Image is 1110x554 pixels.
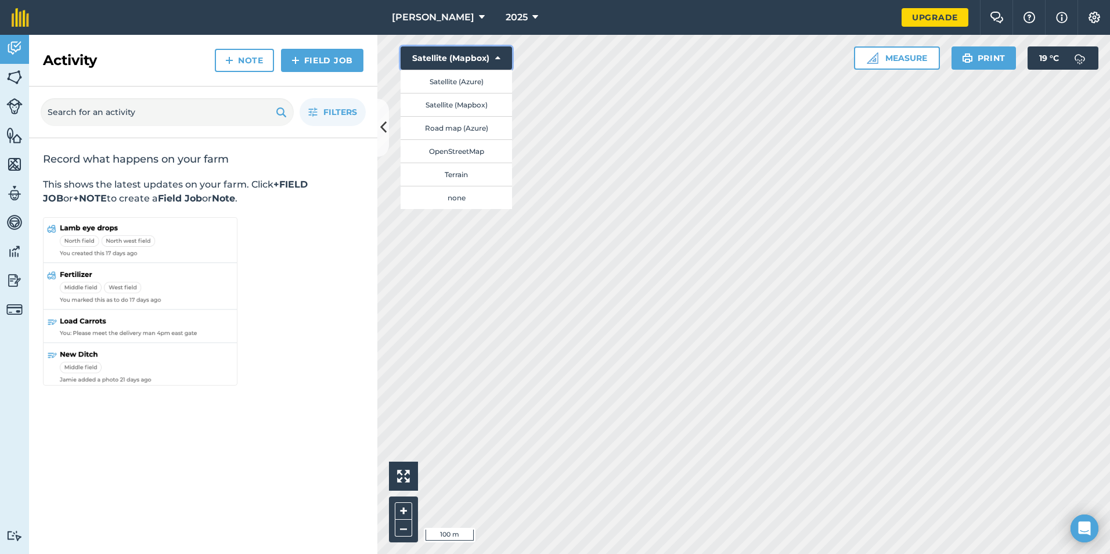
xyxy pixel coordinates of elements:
[962,51,973,65] img: svg+xml;base64,PHN2ZyB4bWxucz0iaHR0cDovL3d3dy53My5vcmcvMjAwMC9zdmciIHdpZHRoPSIxOSIgaGVpZ2h0PSIyNC...
[12,8,29,27] img: fieldmargin Logo
[43,178,363,206] p: This shows the latest updates on your farm. Click or to create a or .
[6,69,23,86] img: svg+xml;base64,PHN2ZyB4bWxucz0iaHR0cDovL3d3dy53My5vcmcvMjAwMC9zdmciIHdpZHRoPSI1NiIgaGVpZ2h0PSI2MC...
[506,10,528,24] span: 2025
[6,185,23,202] img: svg+xml;base64,PD94bWwgdmVyc2lvbj0iMS4wIiBlbmNvZGluZz0idXRmLTgiPz4KPCEtLSBHZW5lcmF0b3I6IEFkb2JlIE...
[281,49,363,72] a: Field Job
[225,53,233,67] img: svg+xml;base64,PHN2ZyB4bWxucz0iaHR0cDovL3d3dy53My5vcmcvMjAwMC9zdmciIHdpZHRoPSIxNCIgaGVpZ2h0PSIyNC...
[395,502,412,520] button: +
[401,163,512,186] button: Terrain
[43,51,97,70] h2: Activity
[276,105,287,119] img: svg+xml;base64,PHN2ZyB4bWxucz0iaHR0cDovL3d3dy53My5vcmcvMjAwMC9zdmciIHdpZHRoPSIxOSIgaGVpZ2h0PSIyNC...
[73,193,107,204] strong: +NOTE
[43,152,363,166] h2: Record what happens on your farm
[6,98,23,114] img: svg+xml;base64,PD94bWwgdmVyc2lvbj0iMS4wIiBlbmNvZGluZz0idXRmLTgiPz4KPCEtLSBHZW5lcmF0b3I6IEFkb2JlIE...
[6,214,23,231] img: svg+xml;base64,PD94bWwgdmVyc2lvbj0iMS4wIiBlbmNvZGluZz0idXRmLTgiPz4KPCEtLSBHZW5lcmF0b3I6IEFkb2JlIE...
[854,46,940,70] button: Measure
[1068,46,1091,70] img: svg+xml;base64,PD94bWwgdmVyc2lvbj0iMS4wIiBlbmNvZGluZz0idXRmLTgiPz4KPCEtLSBHZW5lcmF0b3I6IEFkb2JlIE...
[300,98,366,126] button: Filters
[952,46,1017,70] button: Print
[867,52,878,64] img: Ruler icon
[158,193,202,204] strong: Field Job
[395,520,412,537] button: –
[215,49,274,72] a: Note
[323,106,357,118] span: Filters
[401,93,512,116] button: Satellite (Mapbox)
[6,243,23,260] img: svg+xml;base64,PD94bWwgdmVyc2lvbj0iMS4wIiBlbmNvZGluZz0idXRmLTgiPz4KPCEtLSBHZW5lcmF0b3I6IEFkb2JlIE...
[392,10,474,24] span: [PERSON_NAME]
[902,8,968,27] a: Upgrade
[990,12,1004,23] img: Two speech bubbles overlapping with the left bubble in the forefront
[397,470,410,483] img: Four arrows, one pointing top left, one top right, one bottom right and the last bottom left
[6,127,23,144] img: svg+xml;base64,PHN2ZyB4bWxucz0iaHR0cDovL3d3dy53My5vcmcvMjAwMC9zdmciIHdpZHRoPSI1NiIgaGVpZ2h0PSI2MC...
[1087,12,1101,23] img: A cog icon
[401,139,512,163] button: OpenStreetMap
[6,39,23,57] img: svg+xml;base64,PD94bWwgdmVyc2lvbj0iMS4wIiBlbmNvZGluZz0idXRmLTgiPz4KPCEtLSBHZW5lcmF0b3I6IEFkb2JlIE...
[41,98,294,126] input: Search for an activity
[1028,46,1098,70] button: 19 °C
[401,70,512,93] button: Satellite (Azure)
[6,530,23,541] img: svg+xml;base64,PD94bWwgdmVyc2lvbj0iMS4wIiBlbmNvZGluZz0idXRmLTgiPz4KPCEtLSBHZW5lcmF0b3I6IEFkb2JlIE...
[1071,515,1098,542] div: Open Intercom Messenger
[401,186,512,209] button: none
[1056,10,1068,24] img: svg+xml;base64,PHN2ZyB4bWxucz0iaHR0cDovL3d3dy53My5vcmcvMjAwMC9zdmciIHdpZHRoPSIxNyIgaGVpZ2h0PSIxNy...
[1022,12,1036,23] img: A question mark icon
[6,301,23,318] img: svg+xml;base64,PD94bWwgdmVyc2lvbj0iMS4wIiBlbmNvZGluZz0idXRmLTgiPz4KPCEtLSBHZW5lcmF0b3I6IEFkb2JlIE...
[291,53,300,67] img: svg+xml;base64,PHN2ZyB4bWxucz0iaHR0cDovL3d3dy53My5vcmcvMjAwMC9zdmciIHdpZHRoPSIxNCIgaGVpZ2h0PSIyNC...
[6,156,23,173] img: svg+xml;base64,PHN2ZyB4bWxucz0iaHR0cDovL3d3dy53My5vcmcvMjAwMC9zdmciIHdpZHRoPSI1NiIgaGVpZ2h0PSI2MC...
[401,46,512,70] button: Satellite (Mapbox)
[401,116,512,139] button: Road map (Azure)
[212,193,235,204] strong: Note
[1039,46,1059,70] span: 19 ° C
[6,272,23,289] img: svg+xml;base64,PD94bWwgdmVyc2lvbj0iMS4wIiBlbmNvZGluZz0idXRmLTgiPz4KPCEtLSBHZW5lcmF0b3I6IEFkb2JlIE...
